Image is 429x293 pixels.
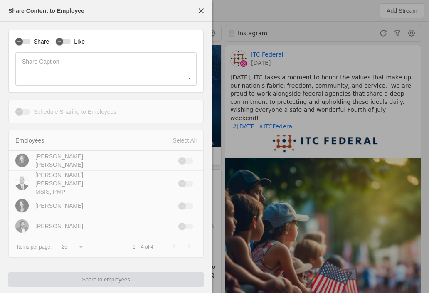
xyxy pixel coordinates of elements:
[15,177,29,190] img: cache
[35,222,83,230] div: [PERSON_NAME]
[30,37,49,46] label: Share
[15,199,29,212] img: cache
[30,108,116,116] label: Schedule Sharing to Employees
[8,7,84,15] div: Share Content to Employee
[15,219,29,233] img: cache
[133,244,153,250] div: 1 – 4 of 4
[35,171,100,196] div: [PERSON_NAME] [PERSON_NAME], MSIS, PMP
[22,57,59,66] mat-label: Share Caption
[15,154,29,167] img: cache
[35,152,100,169] div: [PERSON_NAME] [PERSON_NAME]
[35,202,83,210] div: [PERSON_NAME]
[15,137,44,144] span: Employees
[17,244,52,250] div: Items per page:
[173,136,197,145] div: Select All
[71,37,85,46] label: Like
